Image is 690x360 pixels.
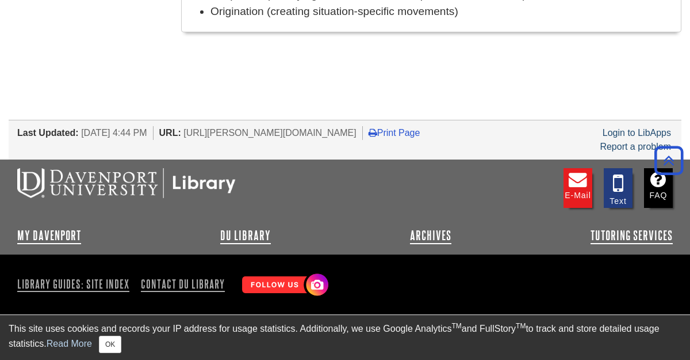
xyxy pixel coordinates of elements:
span: [DATE] 4:44 PM [81,128,147,138]
a: Text [604,168,632,208]
a: Contact DU Library [136,274,229,294]
a: My Davenport [17,229,81,242]
a: DU Library [220,229,271,242]
sup: TM [451,322,461,330]
a: Archives [410,229,451,242]
div: This site uses cookies and records your IP address for usage statistics. Additionally, we use Goo... [9,322,681,353]
a: Library Guides: Site Index [17,274,134,294]
li: Origination (creating situation-specific movements) [210,3,675,20]
sup: TM [516,322,526,330]
a: Back to Top [650,153,687,168]
img: Follow Us! Instagram [236,269,331,302]
a: Tutoring Services [591,229,673,242]
button: Close [99,336,121,353]
span: [URL][PERSON_NAME][DOMAIN_NAME] [183,128,356,138]
a: Report a problem [600,142,671,151]
a: E-mail [563,168,592,208]
i: Print Page [369,128,377,137]
img: DU Libraries [17,168,236,198]
a: Print Page [369,128,420,138]
span: URL: [159,128,181,138]
a: Login to LibApps [603,128,671,138]
span: Last Updated: [17,128,79,138]
a: FAQ [644,168,673,208]
a: Read More [47,339,92,348]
